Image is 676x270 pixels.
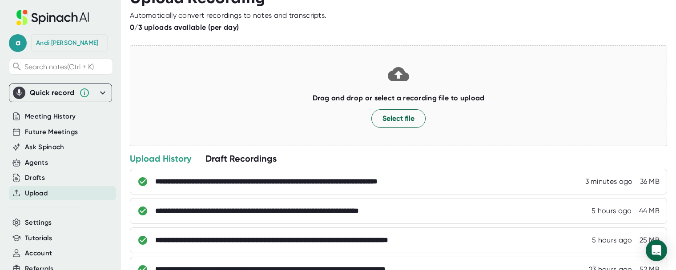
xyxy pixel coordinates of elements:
div: 25 MB [640,236,660,245]
button: Select file [371,109,426,128]
div: Draft Recordings [205,153,277,164]
span: a [9,34,27,52]
div: Quick record [13,84,108,102]
div: Open Intercom Messenger [646,240,667,261]
div: Upload History [130,153,191,164]
span: Select file [382,113,414,124]
button: Settings [25,218,52,228]
div: 8/27/2025, 4:00:48 PM [585,177,633,186]
button: Meeting History [25,111,76,122]
button: Tutorials [25,233,52,243]
button: Ask Spinach [25,142,64,152]
button: Agents [25,158,48,168]
button: Account [25,248,52,258]
button: Drafts [25,173,45,183]
div: Andi Limon [36,39,98,47]
b: 0/3 uploads available (per day) [130,23,239,32]
div: 44 MB [639,206,660,215]
div: Quick record [30,88,75,97]
div: 36 MB [640,177,660,186]
div: 5 hours ago [592,236,632,245]
button: Future Meetings [25,127,78,137]
b: Drag and drop or select a recording file to upload [313,94,485,102]
button: Upload [25,188,48,199]
div: Automatically convert recordings to notes and transcripts. [130,11,326,20]
span: Search notes (Ctrl + K) [24,63,94,71]
div: 8/27/2025, 11:01:52 AM [591,206,632,215]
